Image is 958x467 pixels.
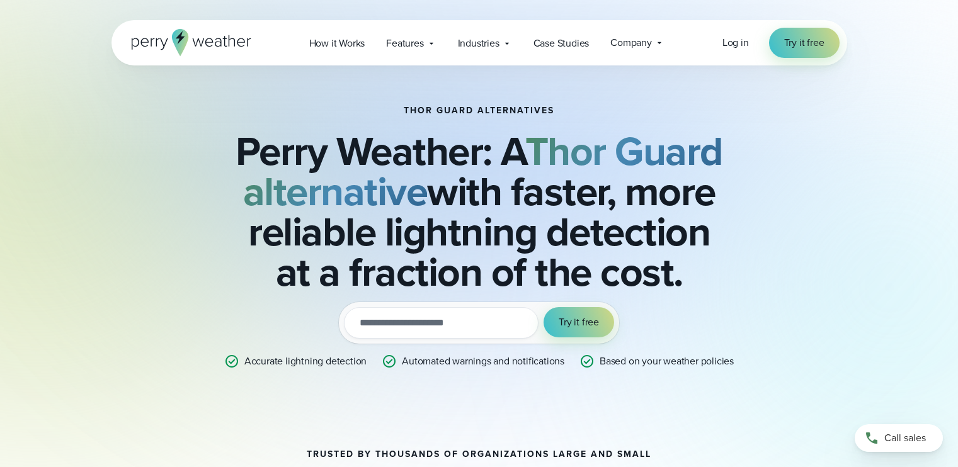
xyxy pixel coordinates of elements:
button: Try it free [544,307,614,337]
span: Company [610,35,652,50]
span: Try it free [559,315,599,330]
span: Call sales [884,430,926,446]
strong: Thor Guard alternative [243,121,723,221]
span: Features [386,36,423,51]
span: Industries [458,36,499,51]
h1: THOR GUARD ALTERNATIVES [404,106,554,116]
h2: Trusted by thousands of organizations large and small [307,449,651,459]
p: Accurate lightning detection [244,354,367,369]
h2: Perry Weather: A with faster, more reliable lightning detection at a fraction of the cost. [174,131,784,292]
a: Try it free [769,28,840,58]
p: Automated warnings and notifications [402,354,564,369]
a: How it Works [299,30,376,56]
a: Log in [722,35,749,50]
span: Try it free [784,35,824,50]
p: Based on your weather policies [600,354,734,369]
a: Call sales [855,424,943,452]
a: Case Studies [523,30,600,56]
span: How it Works [309,36,365,51]
span: Case Studies [533,36,590,51]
